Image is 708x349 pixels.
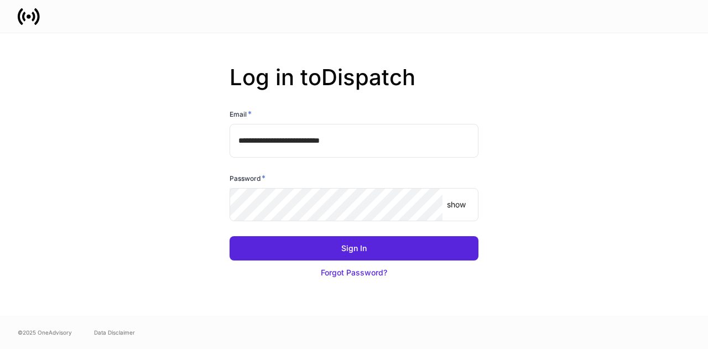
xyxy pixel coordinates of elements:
[321,267,387,278] div: Forgot Password?
[447,199,466,210] p: show
[230,173,265,184] h6: Password
[230,261,478,285] button: Forgot Password?
[18,328,72,337] span: © 2025 OneAdvisory
[341,243,367,254] div: Sign In
[94,328,135,337] a: Data Disclaimer
[230,108,252,119] h6: Email
[230,236,478,261] button: Sign In
[230,64,478,108] h2: Log in to Dispatch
